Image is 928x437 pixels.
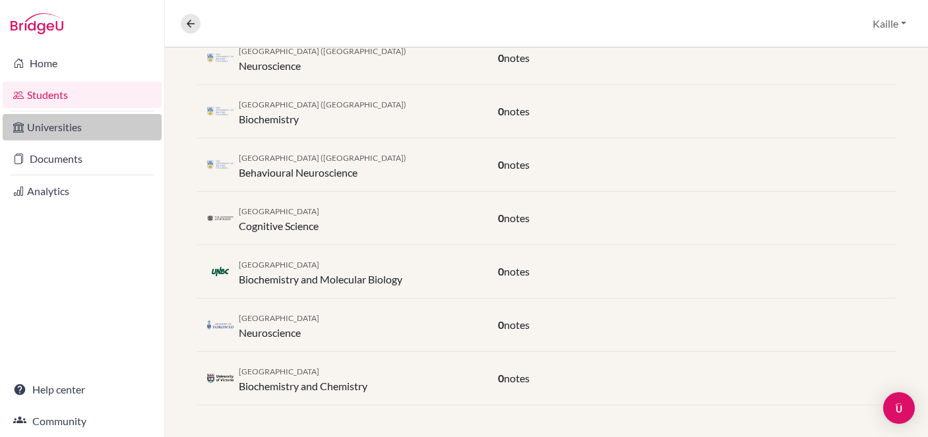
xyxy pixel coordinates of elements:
span: 0 [498,265,504,277]
span: [GEOGRAPHIC_DATA] [239,260,319,270]
div: Neuroscience [239,309,319,341]
span: 0 [498,212,504,224]
span: [GEOGRAPHIC_DATA] [239,206,319,216]
div: Open Intercom Messenger [883,392,915,424]
span: [GEOGRAPHIC_DATA] [239,313,319,323]
img: gb_e56_d3pj2c4f.png [207,214,233,223]
a: Home [3,50,162,76]
span: notes [504,105,530,117]
span: 0 [498,51,504,64]
a: Students [3,82,162,108]
img: ca_unbc_fcj2w7ws.png [207,267,233,277]
img: ca_ubc_2qsoq9s0.png [207,160,233,170]
div: Biochemistry [239,96,406,127]
span: [GEOGRAPHIC_DATA] ([GEOGRAPHIC_DATA]) [239,46,406,56]
img: ca_ubc_2qsoq9s0.png [207,107,233,117]
span: 0 [498,318,504,331]
a: Documents [3,146,162,172]
img: ca_tor_9z1g8r0r.png [207,320,233,330]
span: notes [504,372,530,384]
div: Neuroscience [239,42,406,74]
img: ca_uvi_yeo970tk.png [207,374,233,384]
div: Cognitive Science [239,202,319,234]
a: Help center [3,376,162,403]
span: notes [504,318,530,331]
img: ca_ubc_2qsoq9s0.png [207,53,233,63]
span: notes [504,158,530,171]
div: Biochemistry and Molecular Biology [239,256,402,287]
span: notes [504,212,530,224]
button: Kaille [867,11,912,36]
span: [GEOGRAPHIC_DATA] [239,366,319,376]
img: Bridge-U [11,13,63,34]
a: Community [3,408,162,434]
span: 0 [498,372,504,384]
a: Analytics [3,178,162,204]
div: Biochemistry and Chemistry [239,363,367,394]
span: 0 [498,158,504,171]
span: 0 [498,105,504,117]
div: Behavioural Neuroscience [239,149,406,181]
span: [GEOGRAPHIC_DATA] ([GEOGRAPHIC_DATA]) [239,100,406,109]
span: notes [504,51,530,64]
span: notes [504,265,530,277]
span: [GEOGRAPHIC_DATA] ([GEOGRAPHIC_DATA]) [239,153,406,163]
a: Universities [3,114,162,140]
